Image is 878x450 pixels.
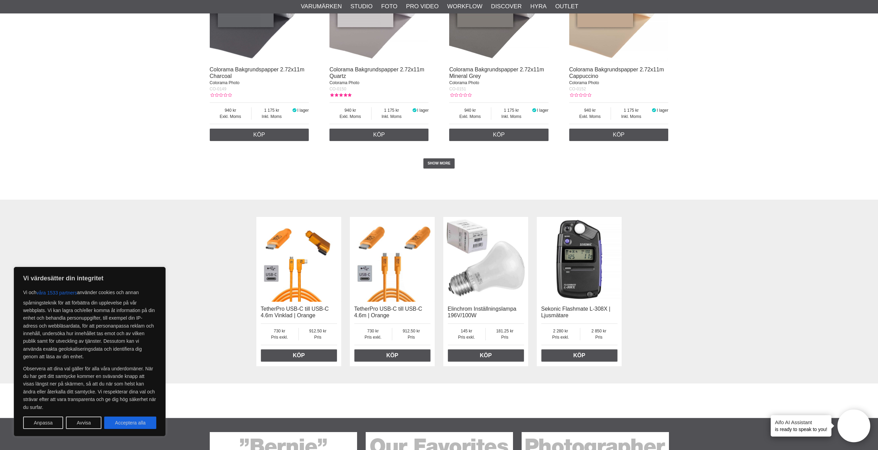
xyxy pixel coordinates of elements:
[329,87,346,91] span: CO-0150
[329,80,359,85] span: Colorama Photo
[23,417,63,429] button: Anpassa
[256,217,341,302] img: TetherPro USB-C till USB-C 4.6m Vinklad | Orange
[23,287,156,361] p: Vi och använder cookies och annan spårningsteknik för att förbättra din upplevelse på vår webbpla...
[447,2,482,11] a: Workflow
[261,306,329,318] a: TetherPro USB-C till USB-C 4.6m Vinklad | Orange
[448,349,524,362] a: Köp
[448,306,516,318] a: Elinchrom Inställningslampa 196V/100W
[299,328,337,334] span: 912.50
[449,129,549,141] a: Köp
[569,113,611,120] span: Exkl. Moms
[104,417,156,429] button: Acceptera alla
[210,67,305,79] a: Colorama Bakgrundspapper 2.72x11m Charcoal
[486,334,524,340] span: Pris
[448,328,485,334] span: 145
[329,113,371,120] span: Exkl. Moms
[569,107,611,113] span: 940
[569,92,591,98] div: Kundbetyg: 0
[651,108,657,113] i: I lager
[210,80,240,85] span: Colorama Photo
[299,334,337,340] span: Pris
[657,108,668,113] span: I lager
[354,334,392,340] span: Pris exkl.
[530,2,546,11] a: Hyra
[210,129,309,141] a: Köp
[775,419,827,426] h4: Aifo AI Assistant
[491,113,532,120] span: Inkl. Moms
[580,334,617,340] span: Pris
[392,328,431,334] span: 912.50
[251,107,292,113] span: 1 175
[449,87,466,91] span: CO-0151
[491,107,532,113] span: 1 175
[261,328,298,334] span: 730
[541,334,580,340] span: Pris exkl.
[381,2,397,11] a: Foto
[423,158,455,169] a: SHOW MORE
[350,217,435,302] img: TetherPro USB-C till USB-C 4.6m | Orange
[406,2,438,11] a: Pro Video
[449,113,491,120] span: Exkl. Moms
[443,217,528,302] img: Elinchrom Inställningslampa 196V/100W
[491,2,522,11] a: Discover
[354,349,431,362] a: Köp
[532,108,537,113] i: I lager
[555,2,578,11] a: Outlet
[392,334,431,340] span: Pris
[14,267,166,436] div: Vi värdesätter din integritet
[301,2,342,11] a: Varumärken
[569,67,664,79] a: Colorama Bakgrundspapper 2.72x11m Cappuccino
[611,113,651,120] span: Inkl. Moms
[537,108,548,113] span: I lager
[261,349,337,362] a: Köp
[449,92,471,98] div: Kundbetyg: 0
[412,108,417,113] i: I lager
[37,287,77,299] button: våra 1533 partners
[354,306,422,318] a: TetherPro USB-C till USB-C 4.6m | Orange
[486,328,524,334] span: 181.25
[210,113,251,120] span: Exkl. Moms
[372,113,412,120] span: Inkl. Moms
[449,80,479,85] span: Colorama Photo
[210,107,251,113] span: 940
[23,274,156,282] p: Vi värdesätter din integritet
[537,217,622,302] img: Sekonic Flashmate L-308X | Ljusmätare
[580,328,617,334] span: 2 850
[372,107,412,113] span: 1 175
[66,417,101,429] button: Avvisa
[329,92,352,98] div: Kundbetyg: 5.00
[569,87,586,91] span: CO-0152
[569,80,599,85] span: Colorama Photo
[541,328,580,334] span: 2 280
[23,365,156,411] p: Observera att dina val gäller för alla våra underdomäner. När du har gett ditt samtycke kommer en...
[448,334,485,340] span: Pris exkl.
[541,349,618,362] a: Köp
[541,306,611,318] a: Sekonic Flashmate L-308X | Ljusmätare
[292,108,297,113] i: I lager
[569,129,669,141] a: Köp
[354,328,392,334] span: 730
[611,107,651,113] span: 1 175
[329,67,424,79] a: Colorama Bakgrundspapper 2.72x11m Quartz
[351,2,373,11] a: Studio
[261,334,298,340] span: Pris exkl.
[449,107,491,113] span: 940
[449,67,544,79] a: Colorama Bakgrundspapper 2.72x11m Mineral Grey
[210,87,227,91] span: CO-0149
[417,108,428,113] span: I lager
[329,129,429,141] a: Köp
[251,113,292,120] span: Inkl. Moms
[210,92,232,98] div: Kundbetyg: 0
[771,415,831,437] div: is ready to speak to you!
[297,108,309,113] span: I lager
[329,107,371,113] span: 940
